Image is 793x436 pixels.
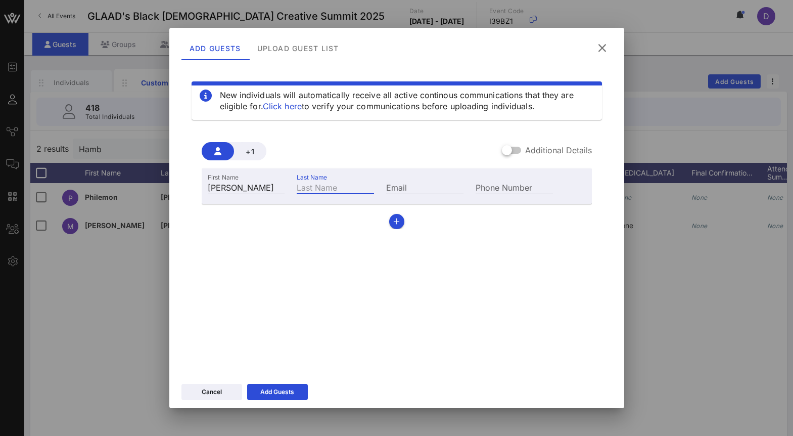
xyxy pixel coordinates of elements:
[260,387,294,397] div: Add Guests
[247,384,308,400] button: Add Guests
[202,387,222,397] div: Cancel
[525,145,592,155] label: Additional Details
[242,147,258,156] span: +1
[297,181,374,194] input: Last Name
[220,90,594,112] div: New individuals will automatically receive all active continous communications that they are elig...
[208,173,239,181] label: First Name
[297,173,327,181] label: Last Name
[181,36,249,60] div: Add Guests
[234,142,266,160] button: +1
[263,101,302,111] a: Click here
[249,36,347,60] div: Upload Guest List
[181,384,242,400] button: Cancel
